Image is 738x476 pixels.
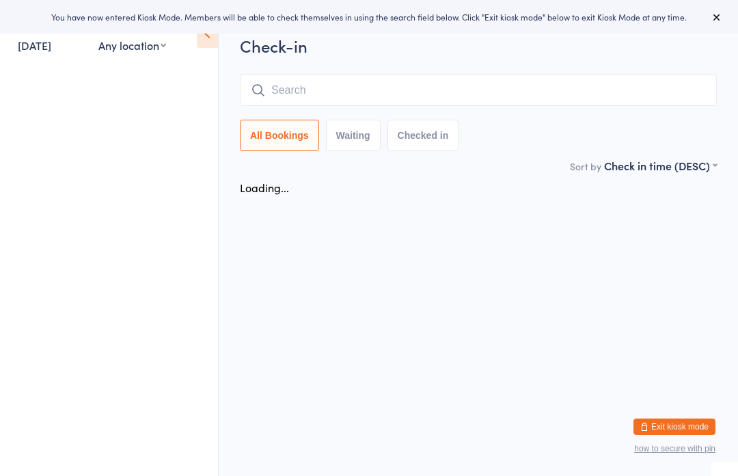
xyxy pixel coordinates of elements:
[604,158,717,173] div: Check in time (DESC)
[18,38,51,53] a: [DATE]
[240,75,717,106] input: Search
[240,180,289,195] div: Loading...
[387,120,459,151] button: Checked in
[22,11,716,23] div: You have now entered Kiosk Mode. Members will be able to check themselves in using the search fie...
[634,444,715,453] button: how to secure with pin
[633,419,715,435] button: Exit kiosk mode
[240,34,717,57] h2: Check-in
[326,120,381,151] button: Waiting
[240,120,319,151] button: All Bookings
[98,38,166,53] div: Any location
[570,159,601,173] label: Sort by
